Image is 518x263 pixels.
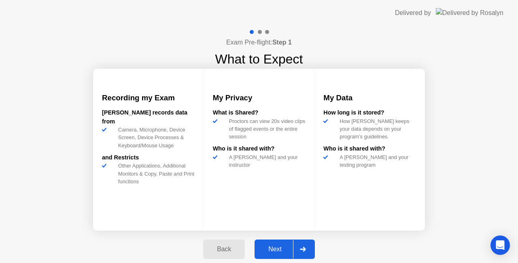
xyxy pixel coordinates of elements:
div: [PERSON_NAME] records data from [102,108,195,126]
div: Who is it shared with? [213,144,306,153]
div: Next [257,246,293,253]
div: Who is it shared with? [323,144,416,153]
div: Camera, Microphone, Device Screen, Device Processes & Keyboard/Mouse Usage [115,126,195,149]
div: and Restricts [102,153,195,162]
button: Next [255,240,315,259]
h3: Recording my Exam [102,92,195,104]
h4: Exam Pre-flight: [226,38,292,47]
div: Delivered by [395,8,431,18]
div: A [PERSON_NAME] and your testing program [336,153,416,169]
div: Other Applications, Additional Monitors & Copy, Paste and Print functions [115,162,195,185]
h3: My Data [323,92,416,104]
div: A [PERSON_NAME] and your instructor [226,153,306,169]
div: How [PERSON_NAME] keeps your data depends on your program’s guidelines. [336,117,416,141]
div: Back [206,246,242,253]
h3: My Privacy [213,92,306,104]
h1: What to Expect [215,49,303,69]
div: How long is it stored? [323,108,416,117]
div: What is Shared? [213,108,306,117]
button: Back [203,240,245,259]
div: Proctors can view 20s video clips of flagged events or the entire session [226,117,306,141]
div: Open Intercom Messenger [490,235,510,255]
img: Delivered by Rosalyn [436,8,503,17]
b: Step 1 [272,39,292,46]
